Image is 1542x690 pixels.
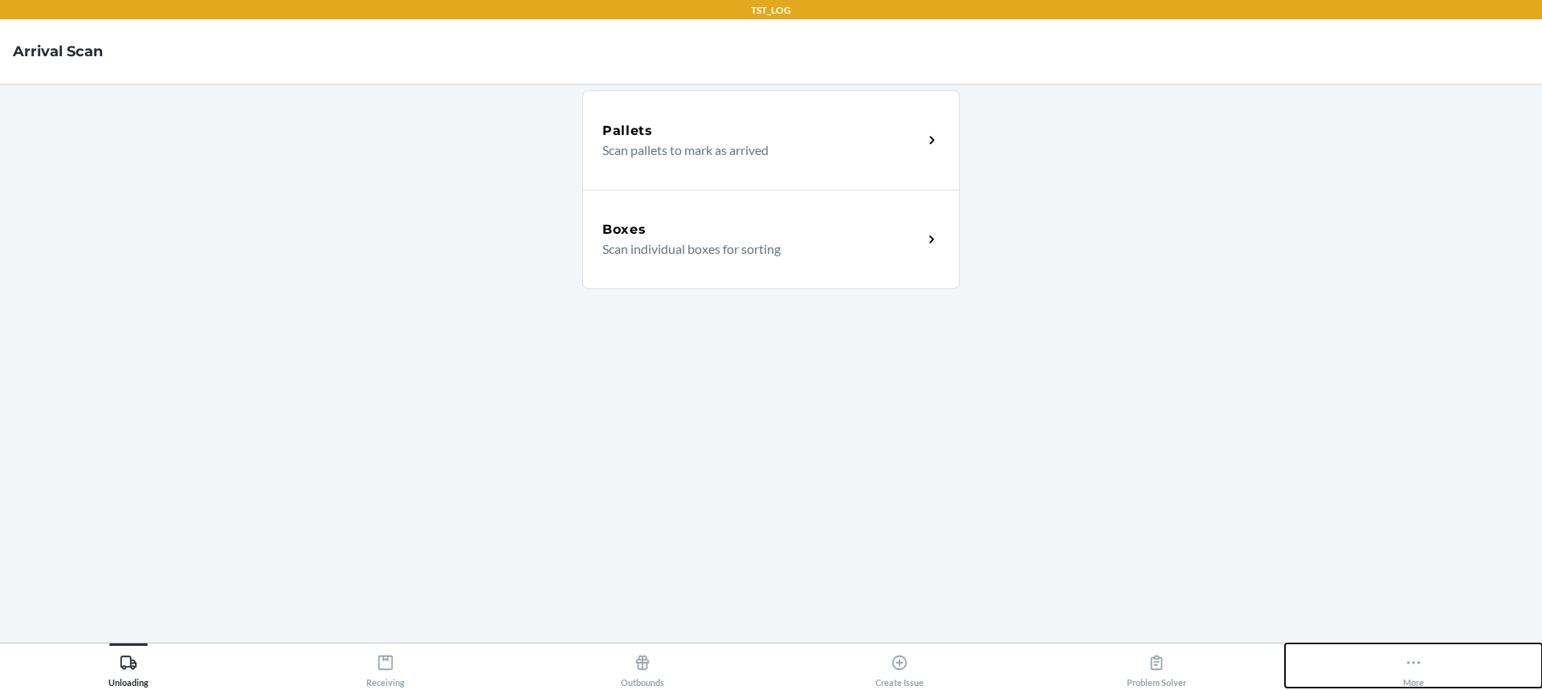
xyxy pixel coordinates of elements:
[1285,643,1542,688] button: More
[602,141,910,160] p: Scan pallets to mark as arrived
[582,190,960,289] a: BoxesScan individual boxes for sorting
[582,90,960,190] a: PalletsScan pallets to mark as arrived
[602,121,653,141] h5: Pallets
[366,647,405,688] div: Receiving
[1028,643,1285,688] button: Problem Solver
[771,643,1028,688] button: Create Issue
[1403,647,1424,688] div: More
[602,220,647,239] h5: Boxes
[1127,647,1186,688] div: Problem Solver
[108,647,149,688] div: Unloading
[751,3,791,18] p: TST_LOG
[875,647,924,688] div: Create Issue
[602,239,910,259] p: Scan individual boxes for sorting
[257,643,514,688] button: Receiving
[621,647,664,688] div: Outbounds
[13,41,103,62] h4: Arrival Scan
[514,643,771,688] button: Outbounds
